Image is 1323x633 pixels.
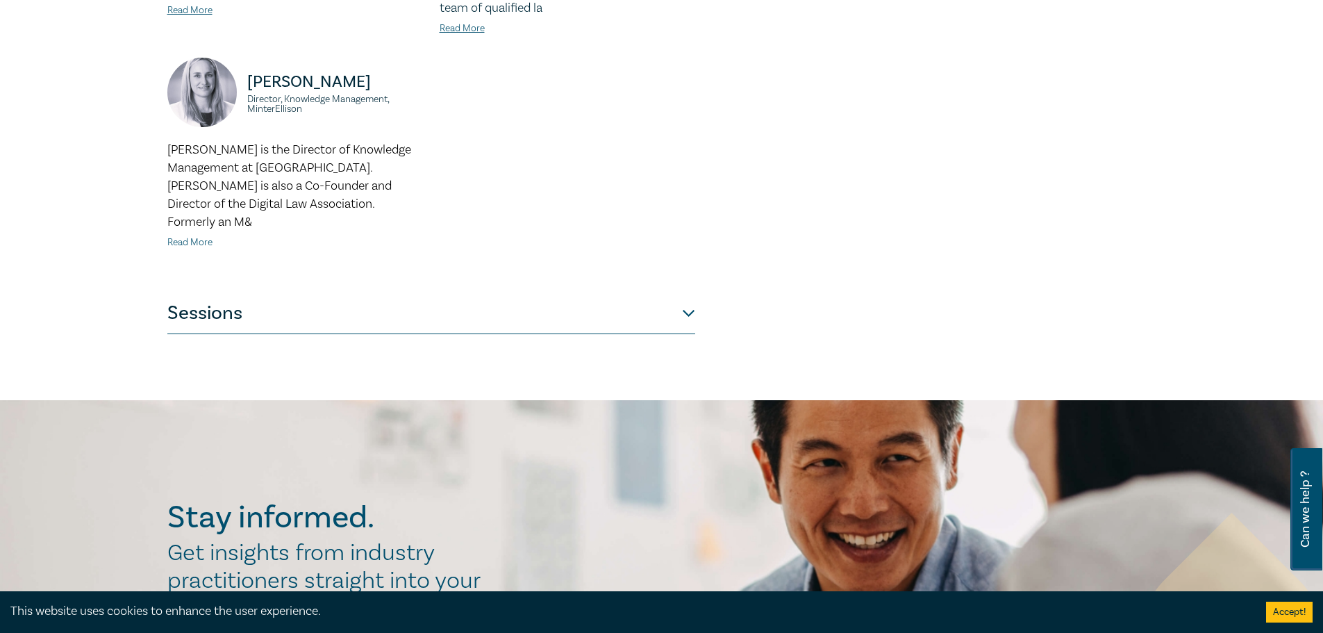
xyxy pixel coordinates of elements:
h2: Stay informed. [167,500,495,536]
p: [PERSON_NAME] [247,71,423,93]
button: Accept cookies [1266,602,1313,623]
span: [PERSON_NAME] is the Director of Knowledge Management at [GEOGRAPHIC_DATA]. [PERSON_NAME] is also... [167,142,411,230]
a: Read More [167,4,213,17]
img: https://s3.ap-southeast-2.amazonaws.com/leo-cussen-store-production-content/Contacts/Sarah%20Jaco... [167,58,237,127]
a: Read More [440,22,485,35]
span: Can we help ? [1299,457,1312,562]
small: Director, Knowledge Management, MinterEllison [247,94,423,114]
div: This website uses cookies to enhance the user experience. [10,602,1245,620]
a: Read More [167,236,213,249]
h2: Get insights from industry practitioners straight into your inbox. [167,539,495,623]
button: Sessions [167,293,695,334]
